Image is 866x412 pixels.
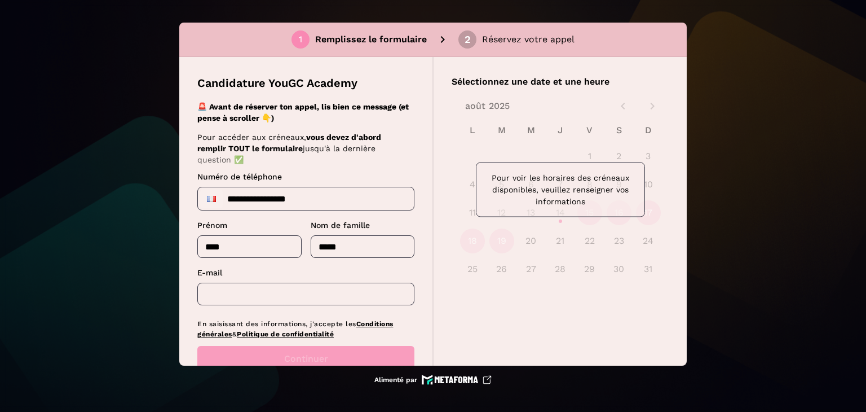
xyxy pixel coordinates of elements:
[315,34,427,45] font: Remplissez le formulaire
[197,76,357,90] font: Candidature YouGC Academy
[299,34,302,45] font: 1
[237,330,334,338] a: Politique de confidentialité
[311,221,370,230] font: Nom de famille
[232,330,237,338] font: &
[374,375,492,385] a: Alimenté par
[452,76,609,87] font: Sélectionnez une date et une heure
[465,33,471,45] font: 2
[200,190,223,208] div: France : + 33
[197,268,222,277] font: E-mail
[197,221,227,230] font: Prénom
[197,102,409,122] font: 🚨 Avant de réserver ton appel, lis bien ce message (et pense à scroller 👇)
[197,172,282,181] font: Numéro de téléphone
[197,133,306,142] font: Pour accéder aux créneaux,
[482,34,575,45] font: Réservez votre appel
[374,376,417,384] font: Alimenté par
[492,173,629,206] font: Pour voir les horaires des créneaux disponibles, veuillez renseigner vos informations
[197,320,394,338] a: Conditions générales
[197,320,356,328] font: En saisissant des informations, j'accepte les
